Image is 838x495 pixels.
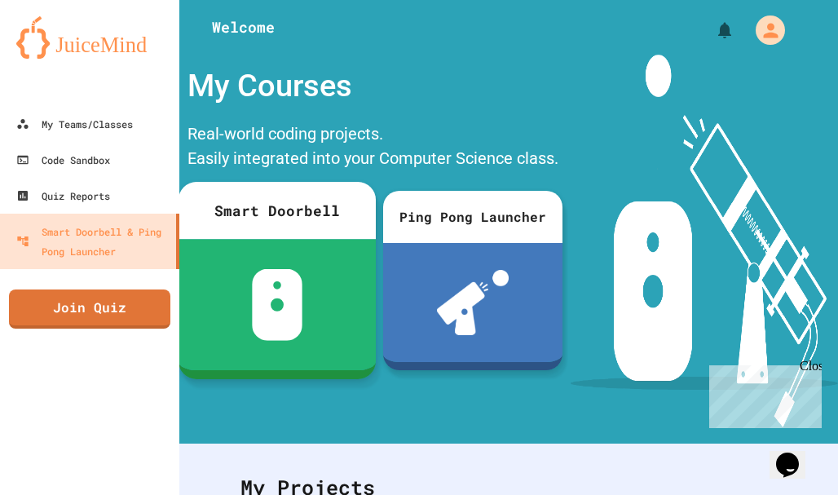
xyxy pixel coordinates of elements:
div: My Account [739,11,789,49]
div: Smart Doorbell & Ping Pong Launcher [16,222,170,261]
div: Ping Pong Launcher [383,191,562,243]
img: logo-orange.svg [16,16,163,59]
img: ppl-with-ball.png [437,270,509,335]
div: Real-world coding projects. Easily integrated into your Computer Science class. [179,117,571,179]
div: My Courses [179,55,571,117]
img: sdb-white.svg [252,269,303,341]
div: Chat with us now!Close [7,7,112,104]
div: Smart Doorbell [179,182,376,239]
img: banner-image-my-projects.png [571,55,838,427]
div: Code Sandbox [16,150,110,170]
a: Join Quiz [9,289,170,329]
div: Quiz Reports [16,186,110,206]
div: My Teams/Classes [16,114,133,134]
iframe: chat widget [703,359,822,428]
iframe: chat widget [770,430,822,479]
div: My Notifications [685,16,739,44]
